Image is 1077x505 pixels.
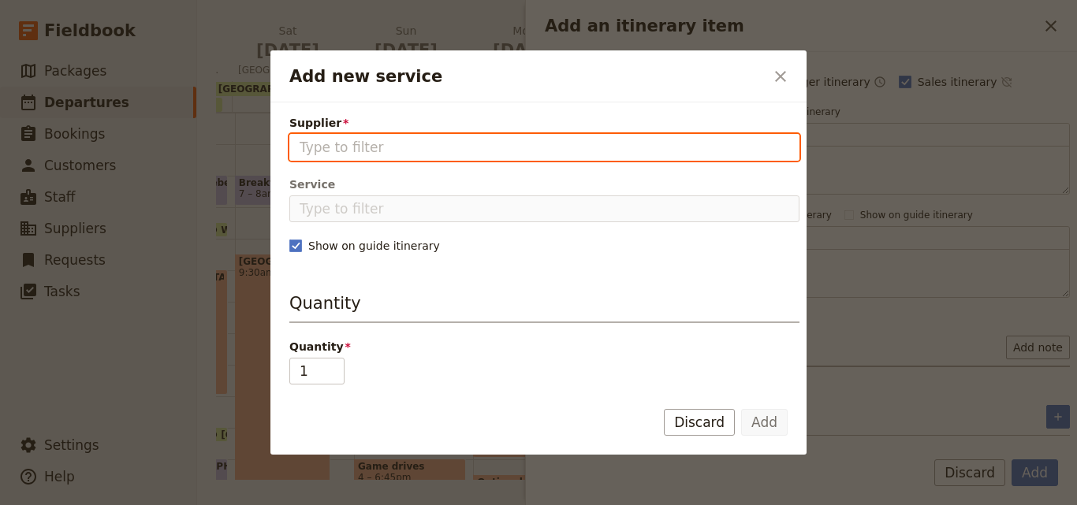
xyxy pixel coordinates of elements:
button: Add [741,409,788,436]
span: Supplier [289,115,799,131]
span: Service [289,176,799,192]
span: Show on guide itinerary [308,238,440,254]
h2: Add new service [289,65,764,88]
button: Close dialog [767,63,794,90]
input: Supplier [300,138,789,157]
button: Discard [664,409,735,436]
span: Quantity [289,339,799,355]
input: Service [289,195,799,222]
input: Quantity [289,358,345,384]
h3: Quantity [289,291,799,323]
